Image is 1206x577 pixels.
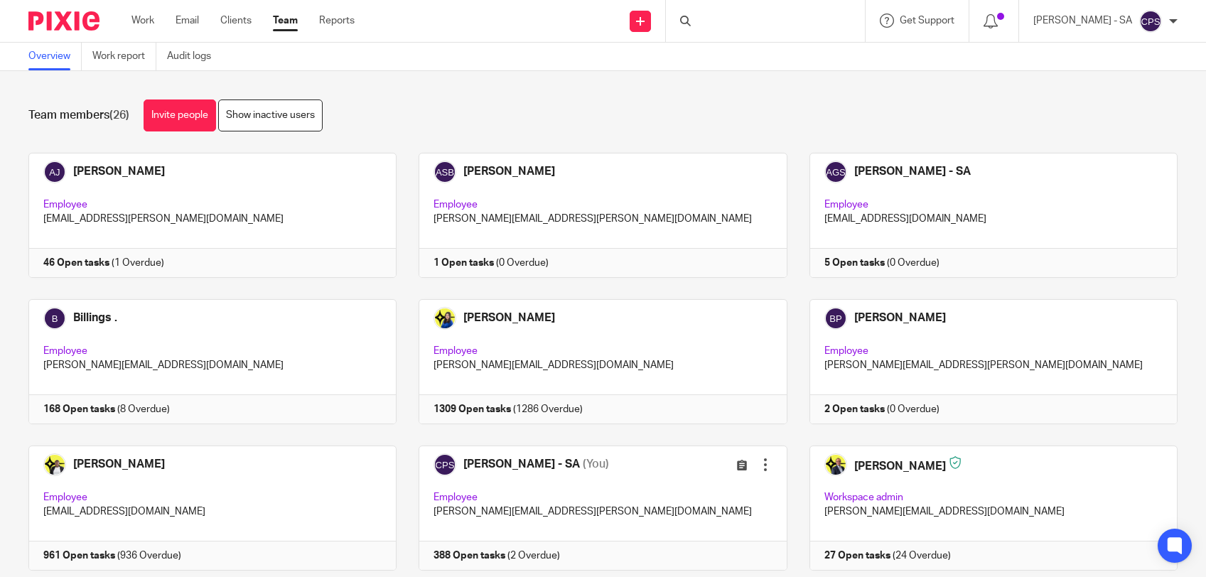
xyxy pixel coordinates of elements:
[28,43,82,70] a: Overview
[900,16,954,26] span: Get Support
[109,109,129,121] span: (26)
[1139,10,1162,33] img: svg%3E
[28,108,129,123] h1: Team members
[218,99,323,131] a: Show inactive users
[176,14,199,28] a: Email
[273,14,298,28] a: Team
[131,14,154,28] a: Work
[1033,14,1132,28] p: [PERSON_NAME] - SA
[220,14,252,28] a: Clients
[28,11,99,31] img: Pixie
[144,99,216,131] a: Invite people
[92,43,156,70] a: Work report
[167,43,222,70] a: Audit logs
[319,14,355,28] a: Reports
